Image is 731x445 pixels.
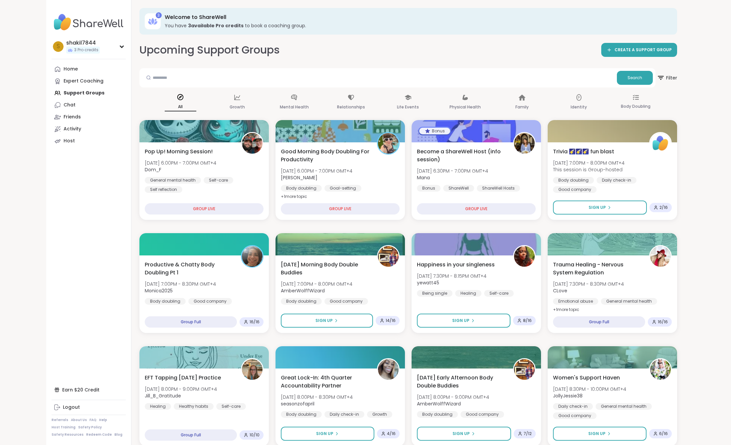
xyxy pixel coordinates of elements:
b: JollyJessie38 [553,392,583,399]
img: ShareWell Nav Logo [52,11,126,34]
div: shakil7844 [66,39,100,47]
a: Expert Coaching [52,75,126,87]
img: Dom_F [242,133,263,154]
div: Daily check-in [597,177,637,184]
span: Women's Support Haven [553,374,620,382]
div: Body doubling [553,177,594,184]
div: General mental health [596,403,652,410]
span: Sign Up [589,205,606,211]
button: Sign Up [281,427,374,441]
span: 4 / 16 [387,431,396,436]
span: 7 / 12 [524,431,532,436]
span: [DATE] Early Afternoon Body Double Buddies [417,374,506,390]
div: Good company [460,411,504,418]
b: Mana [417,174,430,181]
p: Identity [571,103,587,111]
span: [DATE] Morning Body Double Buddies [281,261,370,277]
p: Physical Health [450,103,481,111]
span: Trivia 🌠🌠🌠 fun blast [553,148,614,156]
img: Adrienne_QueenOfTheDawn [378,133,399,154]
a: Logout [52,401,126,413]
button: Filter [657,68,677,87]
a: Host [52,135,126,147]
img: Monica2025 [242,246,263,267]
span: s [57,42,60,51]
div: Chat [64,102,76,108]
img: seasonzofapril [378,359,399,380]
span: Filter [657,70,677,86]
p: Family [515,103,529,111]
b: 3 available Pro credit s [188,22,244,29]
span: CREATE A SUPPORT GROUP [615,47,672,53]
b: yewatt45 [417,279,439,286]
span: [DATE] 6:00PM - 7:00PM GMT+4 [145,160,216,166]
span: Become a ShareWell Host (info session) [417,148,506,164]
b: Monica2025 [145,287,173,294]
img: CLove [650,246,671,267]
span: Search [628,75,642,81]
span: This session is Group-hosted [553,166,625,173]
span: 3 Pro credits [74,47,98,53]
img: AmberWolffWizard [514,359,535,380]
div: Daily check-in [553,403,593,410]
div: Bonus [419,128,450,134]
div: Self-care [484,290,514,297]
button: Sign Up [553,201,647,215]
a: Chat [52,99,126,111]
b: Jill_B_Gratitude [145,392,181,399]
div: Good company [324,298,368,305]
span: [DATE] 6:00PM - 7:00PM GMT+4 [281,168,352,174]
span: Sign Up [452,318,469,324]
span: 16 / 16 [658,319,668,325]
button: Sign Up [553,427,646,441]
span: [DATE] 7:30PM - 8:30PM GMT+4 [553,281,624,287]
img: Jill_B_Gratitude [242,359,263,380]
span: [DATE] 8:00PM - 9:00PM GMT+4 [145,386,217,392]
img: JollyJessie38 [650,359,671,380]
p: Growth [230,103,245,111]
img: yewatt45 [514,246,535,267]
span: Productive & Chatty Body Doubling Pt 1 [145,261,234,277]
img: Mana [514,133,535,154]
div: Logout [63,404,80,411]
div: Earn $20 Credit [52,384,126,396]
span: [DATE] 7:00PM - 8:00PM GMT+4 [553,160,625,166]
a: About Us [71,418,87,422]
span: [DATE] 7:00PM - 8:00PM GMT+4 [281,281,352,287]
div: Good company [188,298,232,305]
h3: You have to book a coaching group. [165,22,668,29]
span: 2 / 16 [659,205,668,210]
div: Friends [64,114,81,120]
div: Good company [553,186,597,193]
span: [DATE] 8:30PM - 10:00PM GMT+4 [553,386,626,392]
img: AmberWolffWizard [378,246,399,267]
p: Life Events [397,103,419,111]
span: Sign Up [453,431,470,437]
div: GROUP LIVE [145,203,264,215]
a: Blog [114,432,122,437]
div: General mental health [145,177,201,184]
div: Being single [417,290,453,297]
a: Safety Policy [78,425,102,430]
div: Goal-setting [324,185,361,192]
span: Sign Up [315,318,333,324]
b: seasonzofapril [281,400,314,407]
div: Bonus [417,185,441,192]
a: CREATE A SUPPORT GROUP [601,43,677,57]
span: Sign Up [588,431,606,437]
b: AmberWolffWizard [281,287,325,294]
div: Expert Coaching [64,78,103,84]
a: Host Training [52,425,76,430]
div: Good company [553,412,597,419]
div: General mental health [601,298,657,305]
b: CLove [553,287,567,294]
b: [PERSON_NAME] [281,174,317,181]
div: Healthy habits [174,403,214,410]
div: Group Full [145,316,237,328]
div: Daily check-in [324,411,364,418]
span: 8 / 16 [523,318,532,323]
span: Pop Up! Morning Session! [145,148,213,156]
button: Sign Up [417,427,511,441]
span: Sign Up [316,431,333,437]
span: [DATE] 6:30PM - 7:00PM GMT+4 [417,168,488,174]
